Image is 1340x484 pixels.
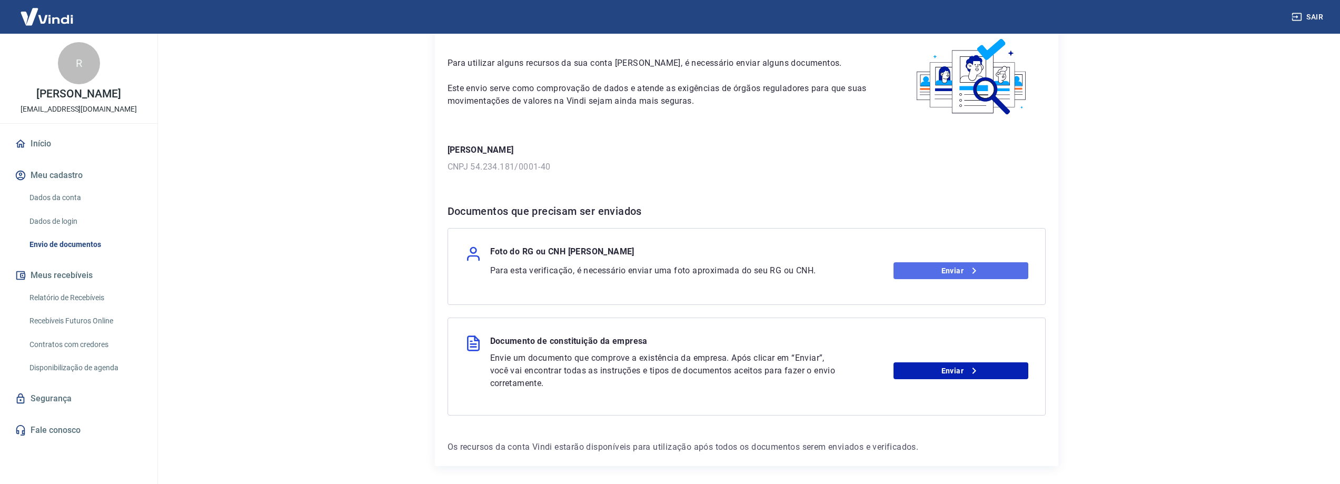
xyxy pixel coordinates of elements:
button: Sair [1289,7,1327,27]
img: Vindi [13,1,81,33]
p: [EMAIL_ADDRESS][DOMAIN_NAME] [21,104,137,115]
a: Enviar [894,262,1028,279]
p: Para esta verificação, é necessário enviar uma foto aproximada do seu RG ou CNH. [490,264,840,277]
a: Fale conosco [13,419,145,442]
a: Enviar [894,362,1028,379]
a: Disponibilização de agenda [25,357,145,379]
p: [PERSON_NAME] [448,144,1046,156]
a: Dados da conta [25,187,145,209]
img: file.3f2e98d22047474d3a157069828955b5.svg [465,335,482,352]
a: Segurança [13,387,145,410]
p: Documento de constituição da empresa [490,335,648,352]
a: Dados de login [25,211,145,232]
a: Envio de documentos [25,234,145,255]
button: Meu cadastro [13,164,145,187]
img: user.af206f65c40a7206969b71a29f56cfb7.svg [465,245,482,262]
a: Recebíveis Futuros Online [25,310,145,332]
p: Envie um documento que comprove a existência da empresa. Após clicar em “Enviar”, você vai encont... [490,352,840,390]
a: Contratos com credores [25,334,145,355]
div: R [58,42,100,84]
p: Este envio serve como comprovação de dados e atende as exigências de órgãos reguladores para que ... [448,82,874,107]
a: Relatório de Recebíveis [25,287,145,309]
button: Meus recebíveis [13,264,145,287]
p: Para utilizar alguns recursos da sua conta [PERSON_NAME], é necessário enviar alguns documentos. [448,57,874,70]
p: Foto do RG ou CNH [PERSON_NAME] [490,245,634,262]
p: Os recursos da conta Vindi estarão disponíveis para utilização após todos os documentos serem env... [448,441,1046,453]
p: [PERSON_NAME] [36,88,121,100]
a: Início [13,132,145,155]
p: CNPJ 54.234.181/0001-40 [448,161,1046,173]
img: waiting_documents.41d9841a9773e5fdf392cede4d13b617.svg [899,36,1046,118]
h6: Documentos que precisam ser enviados [448,203,1046,220]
